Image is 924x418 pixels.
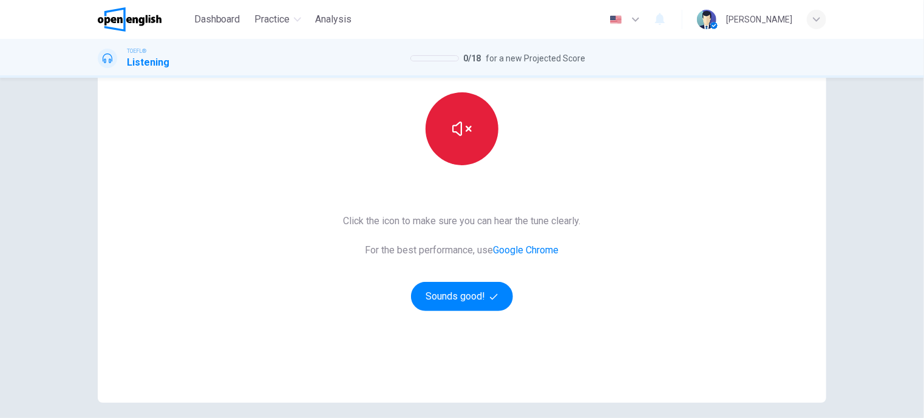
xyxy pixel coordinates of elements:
[464,51,481,66] span: 0 / 18
[255,12,290,27] span: Practice
[344,214,581,228] span: Click the icon to make sure you can hear the tune clearly.
[127,47,146,55] span: TOEFL®
[250,9,306,30] button: Practice
[494,244,559,256] a: Google Chrome
[98,7,161,32] img: OpenEnglish logo
[726,12,792,27] div: [PERSON_NAME]
[194,12,240,27] span: Dashboard
[98,7,189,32] a: OpenEnglish logo
[486,51,586,66] span: for a new Projected Score
[608,15,623,24] img: en
[316,12,352,27] span: Analysis
[344,243,581,258] span: For the best performance, use
[411,282,513,311] button: Sounds good!
[127,55,169,70] h1: Listening
[697,10,716,29] img: Profile picture
[311,9,357,30] button: Analysis
[189,9,245,30] button: Dashboard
